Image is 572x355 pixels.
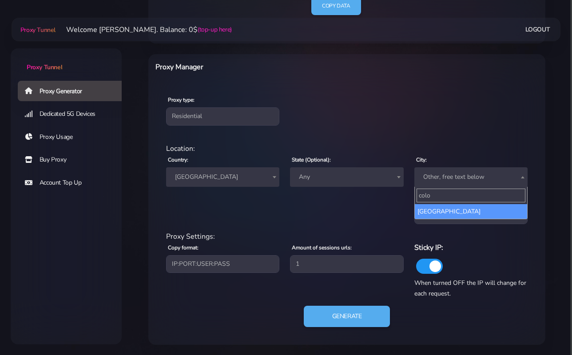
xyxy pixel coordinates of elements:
a: Proxy Generator [18,81,129,101]
a: Account Top Up [18,173,129,193]
span: Proxy Tunnel [20,26,56,34]
a: Buy Proxy [18,150,129,170]
label: State (Optional): [292,156,331,164]
span: Germany [171,171,274,183]
span: When turned OFF the IP will change for each request. [414,279,526,298]
a: Logout [525,21,550,38]
span: Other, free text below [420,171,522,183]
a: Proxy Usage [18,127,129,147]
span: Any [295,171,398,183]
span: Germany [166,167,279,187]
div: Proxy Settings: [161,231,533,242]
label: City: [416,156,427,164]
h6: Proxy Manager [155,61,374,73]
label: Copy format: [168,244,199,252]
span: Other, free text below [414,167,528,187]
li: Welcome [PERSON_NAME]. Balance: 0$ [56,24,232,35]
label: Amount of sessions urls: [292,244,352,252]
a: Proxy Tunnel [11,48,122,72]
a: (top-up here) [198,25,232,34]
label: Country: [168,156,188,164]
a: Proxy Tunnel [19,23,56,37]
span: Any [290,167,403,187]
input: Search [417,189,525,202]
button: Generate [304,306,390,327]
li: [GEOGRAPHIC_DATA] [415,204,527,219]
span: Proxy Tunnel [27,63,62,71]
label: Proxy type: [168,96,195,104]
a: Dedicated 5G Devices [18,104,129,124]
h6: Sticky IP: [414,242,528,253]
iframe: Webchat Widget [441,210,561,344]
div: Location: [161,143,533,154]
